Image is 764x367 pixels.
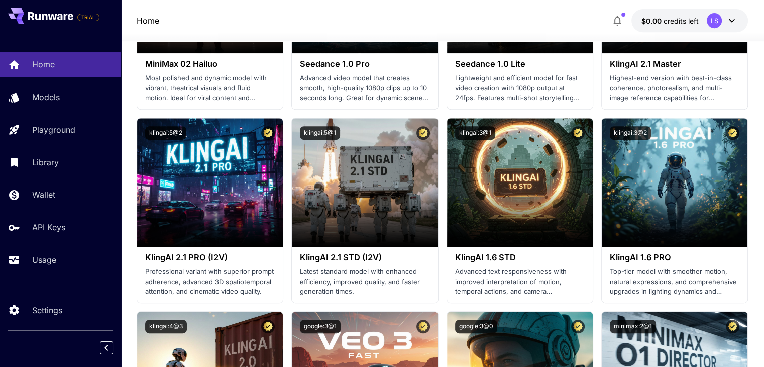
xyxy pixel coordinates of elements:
p: Most polished and dynamic model with vibrant, theatrical visuals and fluid motion. Ideal for vira... [145,73,275,103]
button: klingai:4@3 [145,320,187,333]
p: Usage [32,254,56,266]
p: Advanced text responsiveness with improved interpretation of motion, temporal actions, and camera... [455,267,585,297]
span: TRIAL [78,14,99,21]
button: Collapse sidebar [100,341,113,354]
button: klingai:3@2 [610,126,651,140]
h3: MiniMax 02 Hailuo [145,59,275,69]
h3: Seedance 1.0 Pro [300,59,429,69]
button: Certified Model – Vetted for best performance and includes a commercial license. [571,320,585,333]
button: klingai:3@1 [455,126,495,140]
p: Professional variant with superior prompt adherence, advanced 3D spatiotemporal attention, and ci... [145,267,275,297]
button: Certified Model – Vetted for best performance and includes a commercial license. [416,126,430,140]
p: Top-tier model with smoother motion, natural expressions, and comprehensive upgrades in lighting ... [610,267,739,297]
h3: KlingAI 1.6 PRO [610,253,739,262]
button: google:3@1 [300,320,341,333]
p: Lightweight and efficient model for fast video creation with 1080p output at 24fps. Features mult... [455,73,585,103]
p: Playground [32,124,75,136]
span: Add your payment card to enable full platform functionality. [77,11,99,23]
p: Home [32,58,55,70]
p: Library [32,156,59,168]
button: Certified Model – Vetted for best performance and includes a commercial license. [261,320,275,333]
a: Home [137,15,159,27]
h3: Seedance 1.0 Lite [455,59,585,69]
button: Certified Model – Vetted for best performance and includes a commercial license. [571,126,585,140]
div: Collapse sidebar [107,339,121,357]
p: Latest standard model with enhanced efficiency, improved quality, and faster generation times. [300,267,429,297]
p: Models [32,91,60,103]
div: $0.00 [641,16,699,26]
button: Certified Model – Vetted for best performance and includes a commercial license. [726,126,739,140]
h3: KlingAI 2.1 Master [610,59,739,69]
img: alt [137,118,283,247]
nav: breadcrumb [137,15,159,27]
button: klingai:5@2 [145,126,186,140]
h3: KlingAI 2.1 PRO (I2V) [145,253,275,262]
button: google:3@0 [455,320,497,333]
img: alt [602,118,747,247]
span: $0.00 [641,17,664,25]
h3: KlingAI 2.1 STD (I2V) [300,253,429,262]
button: Certified Model – Vetted for best performance and includes a commercial license. [261,126,275,140]
button: Certified Model – Vetted for best performance and includes a commercial license. [726,320,739,333]
p: Settings [32,304,62,316]
span: credits left [664,17,699,25]
img: alt [447,118,593,247]
button: Certified Model – Vetted for best performance and includes a commercial license. [416,320,430,333]
button: $0.00LS [631,9,748,32]
img: alt [292,118,438,247]
button: minimax:2@1 [610,320,656,333]
p: Advanced video model that creates smooth, high-quality 1080p clips up to 10 seconds long. Great f... [300,73,429,103]
p: Wallet [32,189,55,201]
p: Highest-end version with best-in-class coherence, photorealism, and multi-image reference capabil... [610,73,739,103]
div: LS [707,13,722,28]
h3: KlingAI 1.6 STD [455,253,585,262]
p: API Keys [32,221,65,233]
button: klingai:5@1 [300,126,340,140]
